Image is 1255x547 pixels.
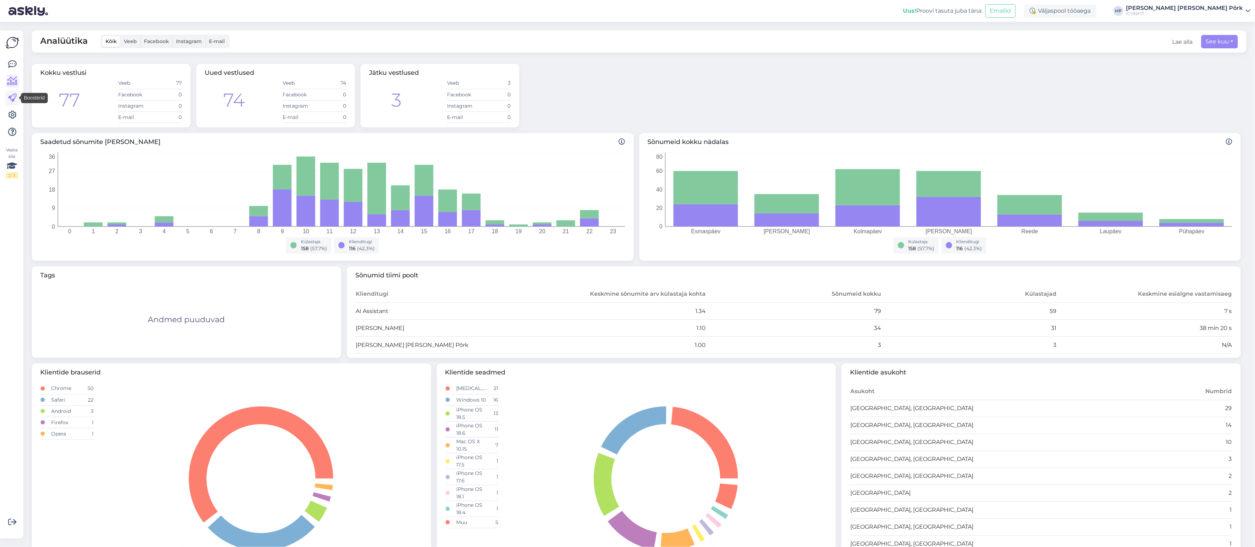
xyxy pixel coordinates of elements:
td: [PERSON_NAME] [PERSON_NAME] Põrk [355,337,531,354]
tspan: 0 [68,228,71,234]
td: [GEOGRAPHIC_DATA], [GEOGRAPHIC_DATA] [850,501,1041,518]
td: 0 [479,89,511,100]
tspan: 3 [139,228,142,234]
td: Facebook [282,89,314,100]
td: 0 [150,112,182,123]
div: Andmed puuduvad [148,314,225,325]
tspan: 0 [659,223,663,229]
span: Analüütika [40,35,88,48]
td: 0 [479,112,511,123]
td: 29 [1041,400,1232,417]
td: iPhone OS 18.4 [456,501,488,517]
span: Uued vestlused [205,69,254,77]
span: Tags [40,271,333,280]
tspan: Reede [1021,228,1038,234]
div: Vaata siia [6,147,18,179]
td: Opera [51,428,83,439]
span: Klientide brauserid [40,368,423,377]
td: 1 [83,428,94,439]
tspan: 2 [115,228,119,234]
tspan: 16 [445,228,451,234]
td: 22 [83,394,94,405]
span: E-mail [209,38,225,44]
tspan: 40 [656,186,663,192]
td: Facebook [118,89,150,100]
td: 7 s [1057,303,1232,320]
div: Boosterid [21,93,48,103]
div: 74 [223,86,245,114]
td: 0 [314,112,346,123]
div: ICONFIT [1126,11,1243,17]
th: Sõnumeid kokku [706,286,881,303]
span: ( 57.7 %) [918,245,935,252]
tspan: 13 [374,228,380,234]
td: 3 [882,337,1057,354]
div: 77 [59,86,80,114]
tspan: 6 [210,228,213,234]
div: Väljaspool tööaega [1024,5,1097,17]
span: Sõnumid tiimi poolt [355,271,1232,280]
span: Kokku vestlusi [40,69,86,77]
td: 50 [83,383,94,394]
td: 1 [1041,501,1232,518]
span: Sõnumeid kokku nädalas [648,137,1233,147]
td: 1 [83,417,94,428]
span: 116 [349,245,356,252]
tspan: 10 [303,228,309,234]
td: 10 [1041,434,1232,451]
td: [GEOGRAPHIC_DATA], [GEOGRAPHIC_DATA] [850,434,1041,451]
tspan: 8 [257,228,260,234]
tspan: Kolmapäev [854,228,882,234]
tspan: 20 [539,228,545,234]
td: [GEOGRAPHIC_DATA], [GEOGRAPHIC_DATA] [850,417,1041,434]
td: Facebook [447,89,479,100]
span: Facebook [144,38,169,44]
tspan: 4 [163,228,166,234]
td: iPhone OS 18.6 [456,421,488,437]
tspan: 18 [49,186,55,192]
td: 21 [488,383,499,394]
tspan: 15 [421,228,427,234]
b: Uus! [903,7,917,14]
td: Firefox [51,417,83,428]
tspan: 12 [350,228,356,234]
span: 116 [957,245,963,252]
td: Instagram [447,100,479,112]
td: 3 [479,78,511,89]
td: [GEOGRAPHIC_DATA], [GEOGRAPHIC_DATA] [850,400,1041,417]
td: AI Assistant [355,303,531,320]
tspan: 14 [397,228,404,234]
div: HP [1114,6,1123,16]
td: Safari [51,394,83,405]
tspan: Pühapäev [1179,228,1205,234]
td: iPhone OS 18.5 [456,405,488,421]
tspan: 21 [563,228,569,234]
td: 3 [706,337,881,354]
tspan: 9 [52,205,55,211]
td: 0 [150,89,182,100]
tspan: 7 [234,228,237,234]
td: [PERSON_NAME] [355,320,531,337]
td: 79 [706,303,881,320]
tspan: Esmaspäev [691,228,721,234]
span: Veeb [124,38,137,44]
td: 31 [882,320,1057,337]
td: [GEOGRAPHIC_DATA], [GEOGRAPHIC_DATA] [850,518,1041,535]
th: Asukoht [850,383,1041,400]
tspan: 19 [515,228,522,234]
tspan: [PERSON_NAME] [926,228,972,235]
th: Külastajad [882,286,1057,303]
div: Klienditugi [349,239,375,245]
tspan: 5 [186,228,189,234]
span: ( 42.3 %) [357,245,375,252]
td: 3 [83,405,94,417]
tspan: 0 [52,223,55,229]
span: ( 57.7 %) [310,245,327,252]
td: 34 [706,320,881,337]
a: [PERSON_NAME] [PERSON_NAME] PõrkICONFIT [1126,5,1251,17]
td: 0 [314,89,346,100]
td: Instagram [118,100,150,112]
td: 77 [150,78,182,89]
td: Instagram [282,100,314,112]
tspan: 80 [656,154,663,160]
